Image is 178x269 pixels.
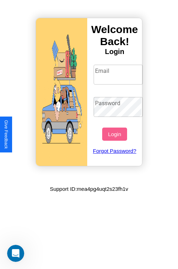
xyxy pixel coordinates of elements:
[7,245,24,262] iframe: Intercom live chat
[4,120,9,149] div: Give Feedback
[87,23,142,48] h3: Welcome Back!
[36,18,87,166] img: gif
[102,128,127,141] button: Login
[90,141,140,161] a: Forgot Password?
[50,184,128,194] p: Support ID: mea4pg4uqt2s23fh1v
[87,48,142,56] h4: Login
